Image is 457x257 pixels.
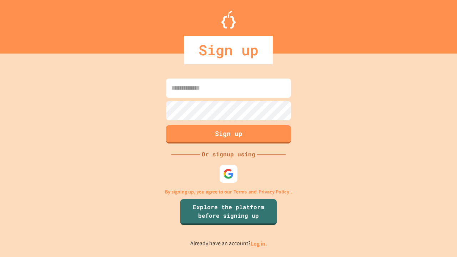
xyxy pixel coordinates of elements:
[165,188,292,196] p: By signing up, you agree to our and .
[190,239,267,248] p: Already have an account?
[258,188,289,196] a: Privacy Policy
[200,150,257,158] div: Or signup using
[221,11,236,29] img: Logo.svg
[184,36,273,64] div: Sign up
[180,199,277,225] a: Explore the platform before signing up
[251,240,267,247] a: Log in.
[233,188,247,196] a: Terms
[166,125,291,143] button: Sign up
[223,168,234,179] img: google-icon.svg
